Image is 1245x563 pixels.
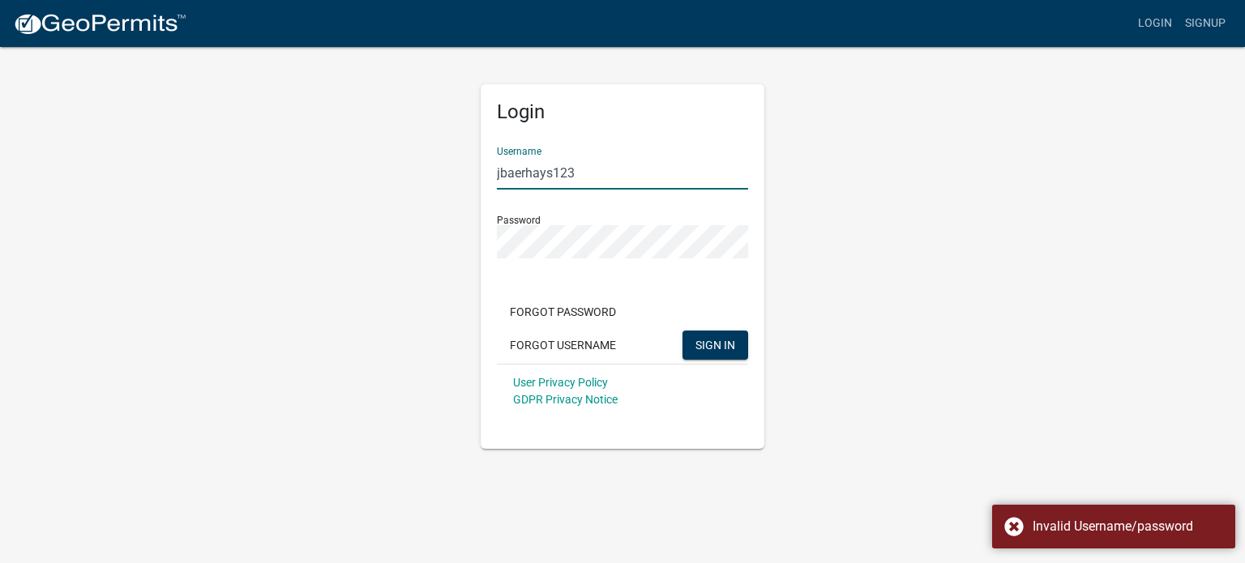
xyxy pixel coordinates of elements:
button: SIGN IN [682,331,748,360]
button: Forgot Password [497,297,629,326]
h5: Login [497,100,748,124]
a: Login [1132,8,1179,39]
a: GDPR Privacy Notice [513,393,618,406]
div: Invalid Username/password [1033,517,1223,536]
span: SIGN IN [695,338,735,351]
button: Forgot Username [497,331,629,360]
a: Signup [1179,8,1232,39]
a: User Privacy Policy [513,376,608,389]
